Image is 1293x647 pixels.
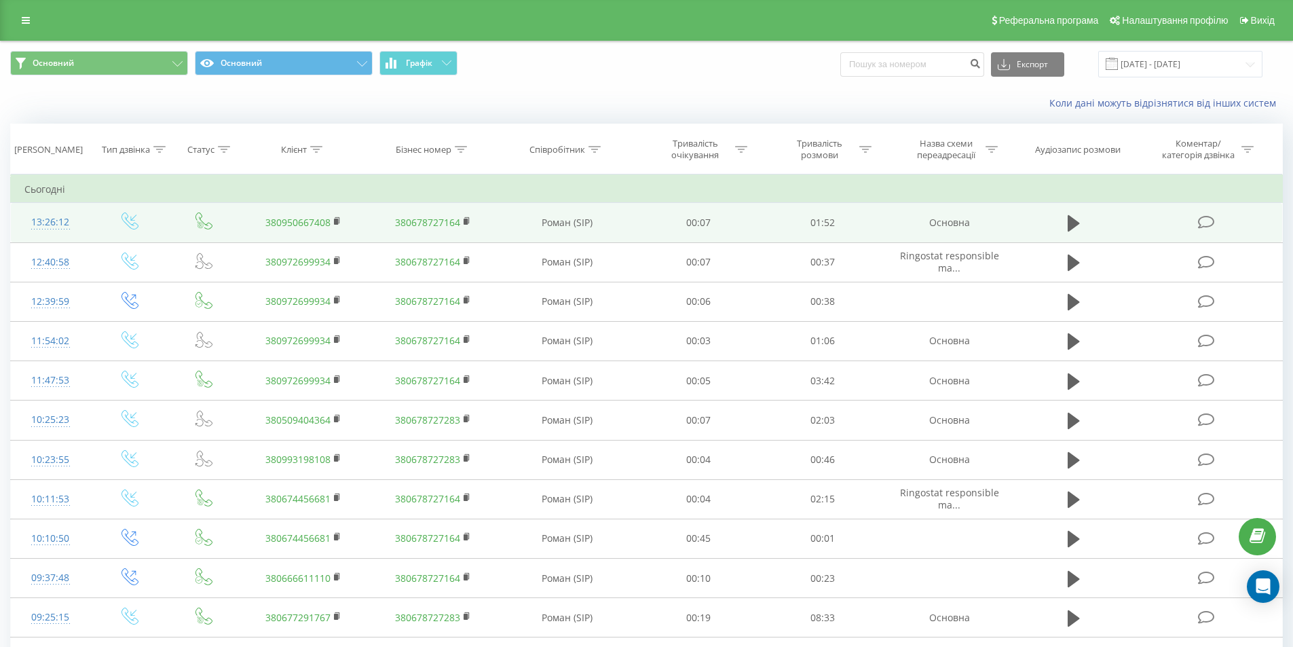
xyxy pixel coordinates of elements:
button: Графік [379,51,457,75]
td: 02:03 [761,401,885,440]
td: Основна [884,361,1013,401]
div: Аудіозапис розмови [1035,144,1121,155]
span: Ringostat responsible ma... [900,486,999,511]
div: Клієнт [281,144,307,155]
div: 12:39:59 [24,289,77,315]
div: Статус [187,144,214,155]
td: 00:01 [761,519,885,558]
div: 13:26:12 [24,209,77,236]
div: Тривалість очікування [659,138,732,161]
td: Основна [884,440,1013,479]
a: 380972699934 [265,374,331,387]
td: Сьогодні [11,176,1283,203]
td: Основна [884,321,1013,361]
span: Графік [406,58,432,68]
input: Пошук за номером [840,52,984,77]
div: 11:54:02 [24,328,77,354]
td: Роман (SIP) [498,242,637,282]
td: 00:07 [637,401,761,440]
a: 380678727283 [395,413,460,426]
td: 00:37 [761,242,885,282]
td: Роман (SIP) [498,559,637,598]
div: 09:25:15 [24,604,77,631]
button: Основний [10,51,188,75]
td: Основна [884,401,1013,440]
td: Роман (SIP) [498,203,637,242]
td: 00:23 [761,559,885,598]
td: 00:07 [637,242,761,282]
a: 380678727164 [395,295,460,308]
td: 00:46 [761,440,885,479]
td: Роман (SIP) [498,321,637,361]
span: Ringostat responsible ma... [900,249,999,274]
td: 01:06 [761,321,885,361]
td: Роман (SIP) [498,479,637,519]
div: [PERSON_NAME] [14,144,83,155]
td: Основна [884,598,1013,637]
span: Реферальна програма [999,15,1099,26]
td: 00:19 [637,598,761,637]
a: Коли дані можуть відрізнятися вiд інших систем [1049,96,1283,109]
span: Основний [33,58,74,69]
span: Налаштування профілю [1122,15,1228,26]
td: 02:15 [761,479,885,519]
td: 00:05 [637,361,761,401]
a: 380674456681 [265,532,331,544]
div: Open Intercom Messenger [1247,570,1279,603]
div: 10:25:23 [24,407,77,433]
a: 380678727164 [395,216,460,229]
td: Роман (SIP) [498,361,637,401]
a: 380678727164 [395,374,460,387]
a: 380678727164 [395,532,460,544]
a: 380950667408 [265,216,331,229]
a: 380993198108 [265,453,331,466]
div: Бізнес номер [396,144,451,155]
a: 380678727164 [395,492,460,505]
a: 380972699934 [265,255,331,268]
a: 380972699934 [265,334,331,347]
a: 380678727164 [395,572,460,585]
a: 380509404364 [265,413,331,426]
td: 00:04 [637,440,761,479]
td: 08:33 [761,598,885,637]
td: 00:10 [637,559,761,598]
a: 380678727283 [395,453,460,466]
button: Експорт [991,52,1064,77]
td: Роман (SIP) [498,440,637,479]
a: 380678727283 [395,611,460,624]
div: 10:10:50 [24,525,77,552]
td: 00:04 [637,479,761,519]
div: Коментар/категорія дзвінка [1159,138,1238,161]
a: 380666611110 [265,572,331,585]
a: 380972699934 [265,295,331,308]
td: 00:06 [637,282,761,321]
div: Тривалість розмови [783,138,856,161]
a: 380674456681 [265,492,331,505]
td: 00:38 [761,282,885,321]
div: 10:23:55 [24,447,77,473]
td: Роман (SIP) [498,282,637,321]
td: Роман (SIP) [498,598,637,637]
td: 03:42 [761,361,885,401]
td: Роман (SIP) [498,519,637,558]
a: 380677291767 [265,611,331,624]
td: 00:07 [637,203,761,242]
div: 12:40:58 [24,249,77,276]
span: Вихід [1251,15,1275,26]
div: 11:47:53 [24,367,77,394]
a: 380678727164 [395,255,460,268]
td: Основна [884,203,1013,242]
td: 01:52 [761,203,885,242]
div: Тип дзвінка [102,144,150,155]
td: Роман (SIP) [498,401,637,440]
td: 00:45 [637,519,761,558]
div: Назва схеми переадресації [910,138,982,161]
td: 00:03 [637,321,761,361]
div: 09:37:48 [24,565,77,591]
div: Співробітник [529,144,585,155]
div: 10:11:53 [24,486,77,513]
a: 380678727164 [395,334,460,347]
button: Основний [195,51,373,75]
